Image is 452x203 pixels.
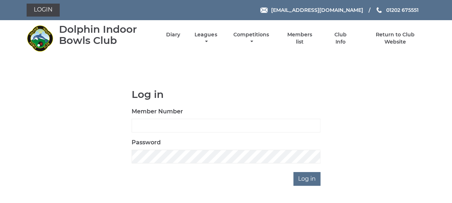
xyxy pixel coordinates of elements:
[365,31,425,45] a: Return to Club Website
[283,31,316,45] a: Members list
[376,7,382,13] img: Phone us
[193,31,219,45] a: Leagues
[27,4,60,17] a: Login
[329,31,352,45] a: Club Info
[166,31,180,38] a: Diary
[27,25,54,52] img: Dolphin Indoor Bowls Club
[293,172,320,186] input: Log in
[132,107,183,116] label: Member Number
[132,138,161,147] label: Password
[260,8,268,13] img: Email
[232,31,271,45] a: Competitions
[375,6,418,14] a: Phone us 01202 675551
[271,7,363,13] span: [EMAIL_ADDRESS][DOMAIN_NAME]
[386,7,418,13] span: 01202 675551
[260,6,363,14] a: Email [EMAIL_ADDRESS][DOMAIN_NAME]
[59,24,154,46] div: Dolphin Indoor Bowls Club
[132,89,320,100] h1: Log in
